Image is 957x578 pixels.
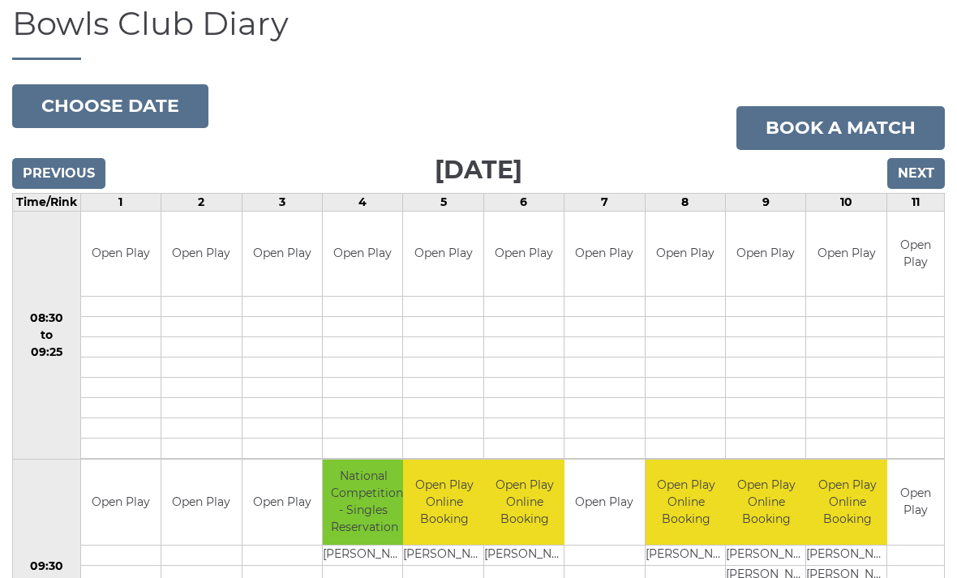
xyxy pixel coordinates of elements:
td: Open Play [161,212,241,297]
td: 4 [322,193,402,211]
td: Open Play [887,212,944,297]
td: [PERSON_NAME] [403,545,485,565]
td: Open Play Online Booking [403,460,485,545]
button: Choose date [12,84,208,128]
td: Open Play [242,212,322,297]
td: Time/Rink [13,193,81,211]
td: 2 [161,193,242,211]
td: National Competition - Singles Reservation [323,460,405,545]
td: Open Play [484,212,564,297]
td: 08:30 to 09:25 [13,211,81,460]
td: Open Play [806,212,886,297]
td: [PERSON_NAME] [484,545,566,565]
td: 8 [645,193,725,211]
td: Open Play [564,212,644,297]
td: 11 [886,193,944,211]
td: Open Play [564,460,644,545]
td: Open Play [323,212,402,297]
td: Open Play [726,212,805,297]
h1: Bowls Club Diary [12,6,945,60]
input: Previous [12,158,105,189]
td: 5 [403,193,483,211]
td: [PERSON_NAME] [323,545,405,565]
td: Open Play Online Booking [646,460,727,545]
a: Book a match [736,106,945,150]
td: 7 [564,193,645,211]
td: 10 [806,193,886,211]
td: Open Play [81,460,161,545]
input: Next [887,158,945,189]
td: Open Play [81,212,161,297]
td: 1 [80,193,161,211]
td: 3 [242,193,322,211]
td: Open Play [242,460,322,545]
td: Open Play [161,460,241,545]
td: [PERSON_NAME] [806,545,888,565]
td: 9 [725,193,805,211]
td: [PERSON_NAME] [726,545,808,565]
td: 6 [483,193,564,211]
td: Open Play Online Booking [806,460,888,545]
td: Open Play [646,212,725,297]
td: Open Play [887,460,944,545]
td: Open Play Online Booking [484,460,566,545]
td: Open Play [403,212,483,297]
td: [PERSON_NAME] [646,545,727,565]
td: Open Play Online Booking [726,460,808,545]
